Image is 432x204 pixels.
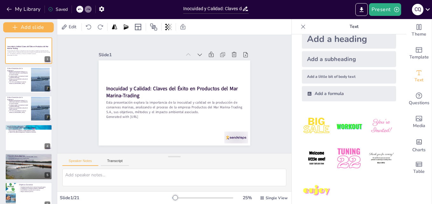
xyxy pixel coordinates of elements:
p: Enfoque en la sostenibilidad y reducción de impacto ambiental. [9,107,29,110]
div: c Q [412,4,423,15]
p: Enfoque en la sostenibilidad y reducción de impacto ambiental. [9,78,29,81]
button: Transcript [101,159,129,166]
div: Add a little bit of body text [302,70,396,84]
span: Table [413,168,425,175]
p: Ubicación de la Empresa [7,154,50,157]
img: 5.jpeg [334,144,364,173]
div: Slide 1 [120,24,198,64]
div: 3 [5,96,52,122]
input: Insert title [183,4,242,13]
button: My Library [5,4,43,14]
p: Actor clave en la industria de conservas marinas en [GEOGRAPHIC_DATA]. [9,110,29,113]
p: Productos del Mar Marina-Trading S.A. se dedica al procesamiento y comercialización de conservas ... [9,71,29,75]
span: Single View [266,195,288,201]
p: Representante legal: [PERSON_NAME] [PERSON_NAME]. [9,130,50,132]
div: Slide 1 / 21 [60,195,172,201]
p: RUC de 0992955759001. [9,129,50,130]
div: Add a subheading [302,51,396,67]
div: 4 [5,125,52,151]
button: Export to PowerPoint [355,3,368,16]
strong: Inocuidad y Calidad: Claves del Éxito en Productos del Mar Marina-Trading [7,45,48,50]
div: 1 [45,56,50,62]
p: Proximidad al mar para acceso a materia prima. [9,158,50,159]
p: Datos Generales de la Empresa [7,67,29,72]
span: Questions [409,99,429,106]
strong: Inocuidad y Calidad: Claves del Éxito en Productos del Mar Marina-Trading [110,58,236,118]
span: Theme [412,31,426,38]
button: Speaker Notes [62,159,98,166]
div: Add charts and graphs [406,133,432,156]
p: La empresa cumple con normativas de salud y seguridad alimentaria. [9,104,29,107]
div: Add a formula [302,86,396,101]
div: 2 [45,85,50,91]
p: Cumplimiento de normativas sanitarias y ambientales. [21,188,50,189]
div: Layout [133,22,143,32]
div: 4 [45,143,50,149]
p: Ubicación en [GEOGRAPHIC_DATA], [GEOGRAPHIC_DATA]. [9,156,50,158]
span: Text [415,77,423,84]
p: Razón social registrada: Productos del Mar Marina-Trading S.A. [9,127,50,129]
button: Present [369,3,401,16]
img: 3.jpeg [366,112,396,141]
p: La empresa cumple con normativas de salud y seguridad alimentaria. [9,75,29,78]
div: Add images, graphics, shapes or video [406,111,432,133]
p: Datos Generales de la Empresa [7,96,29,101]
img: 4.jpeg [302,144,331,173]
p: Actor clave en la industria de conservas marinas en [GEOGRAPHIC_DATA]. [9,81,29,84]
div: 5 [45,172,50,178]
div: 25 % [240,195,255,201]
span: Position [150,23,157,31]
div: 3 [45,114,50,120]
img: 1.jpeg [302,112,331,141]
p: Esta presentación explora la importancia de la inocuidad y calidad en la producción de conservas ... [7,50,50,54]
p: Generated with [URL] [102,85,228,145]
span: Template [409,54,429,61]
div: 5 [5,153,52,180]
div: Add a heading [302,30,396,49]
img: 6.jpeg [366,144,396,173]
div: Saved [48,6,68,12]
button: Add slide [3,22,54,32]
span: Edit [67,24,78,30]
p: Razón Social y Registro [7,126,50,128]
div: 2 [5,66,52,93]
div: Get real-time input from your audience [406,88,432,111]
p: Optimiza procesos logísticos y reduce costos. [9,161,50,162]
p: Sostenibilidad en la producción de conservas. [21,189,50,191]
span: Charts [412,146,426,153]
p: Aspectos clave para la transparencia y confianza en el mercado. [9,132,50,133]
p: Esta presentación explora la importancia de la inocuidad y calidad en la producción de conservas ... [104,72,234,140]
div: Add a table [406,156,432,179]
p: Garantizar la producción de conservas de pescado seguras. [21,186,50,188]
p: Generated with [URL] [7,54,50,56]
button: c Q [412,3,423,16]
p: Productos del Mar Marina-Trading S.A. se dedica al procesamiento y comercialización de conservas ... [9,100,29,104]
span: Media [413,122,425,129]
p: Objetivos Generales [19,184,50,186]
div: 1 [5,37,52,64]
p: Mejora continua de procesos. [21,191,50,192]
div: Change the overall theme [406,19,432,42]
div: Add text boxes [406,65,432,88]
img: 2.jpeg [334,112,364,141]
p: Distribución de productos a nivel nacional e internacional. [9,159,50,161]
div: Add ready made slides [406,42,432,65]
p: Text [308,19,400,34]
